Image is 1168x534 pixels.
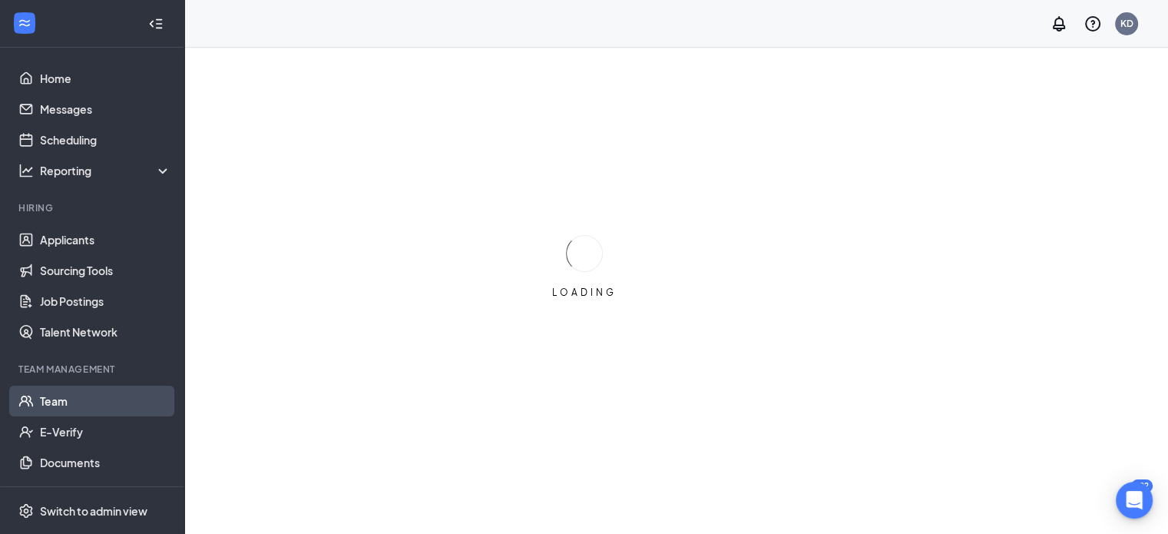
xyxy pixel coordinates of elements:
[18,201,168,214] div: Hiring
[40,255,171,286] a: Sourcing Tools
[40,503,147,519] div: Switch to admin view
[1120,17,1133,30] div: KD
[17,15,32,31] svg: WorkstreamLogo
[40,386,171,416] a: Team
[40,163,172,178] div: Reporting
[1116,482,1153,519] div: Open Intercom Messenger
[18,163,34,178] svg: Analysis
[18,363,168,376] div: Team Management
[40,447,171,478] a: Documents
[546,286,623,299] div: LOADING
[40,94,171,124] a: Messages
[40,124,171,155] a: Scheduling
[40,416,171,447] a: E-Verify
[1131,479,1153,493] div: 102
[1084,15,1102,33] svg: QuestionInfo
[40,478,171,509] a: Surveys
[40,224,171,255] a: Applicants
[40,317,171,347] a: Talent Network
[40,63,171,94] a: Home
[18,503,34,519] svg: Settings
[148,16,164,32] svg: Collapse
[1050,15,1068,33] svg: Notifications
[40,286,171,317] a: Job Postings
